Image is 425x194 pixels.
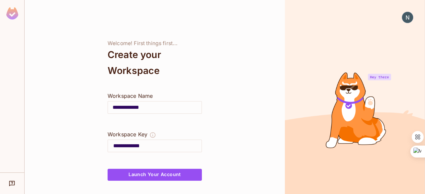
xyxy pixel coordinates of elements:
[108,92,202,100] div: Workspace Name
[149,130,156,140] button: The Workspace Key is unique, and serves as the identifier of your workspace.
[6,7,18,20] img: SReyMgAAAABJRU5ErkJggg==
[108,169,202,181] button: Launch Your Account
[108,47,202,79] div: Create your Workspace
[402,12,413,23] img: Notsaleem
[5,177,20,190] div: Help & Updates
[108,130,147,138] div: Workspace Key
[108,40,202,47] div: Welcome! First things first...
